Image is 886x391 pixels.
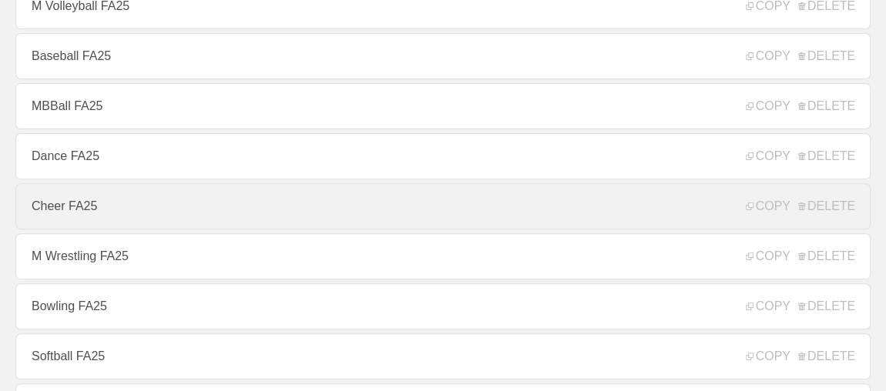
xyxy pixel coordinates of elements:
a: Baseball FA25 [15,33,871,79]
span: DELETE [798,149,855,163]
span: COPY [746,49,790,63]
span: DELETE [798,49,855,63]
a: M Wrestling FA25 [15,233,871,279]
a: Softball FA25 [15,333,871,379]
span: COPY [746,99,790,113]
span: COPY [746,149,790,163]
a: Cheer FA25 [15,183,871,229]
a: Bowling FA25 [15,283,871,329]
a: MBBall FA25 [15,83,871,129]
span: DELETE [798,99,855,113]
span: COPY [746,199,790,213]
span: DELETE [798,199,855,213]
iframe: Chat Widget [609,212,886,391]
a: Dance FA25 [15,133,871,179]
